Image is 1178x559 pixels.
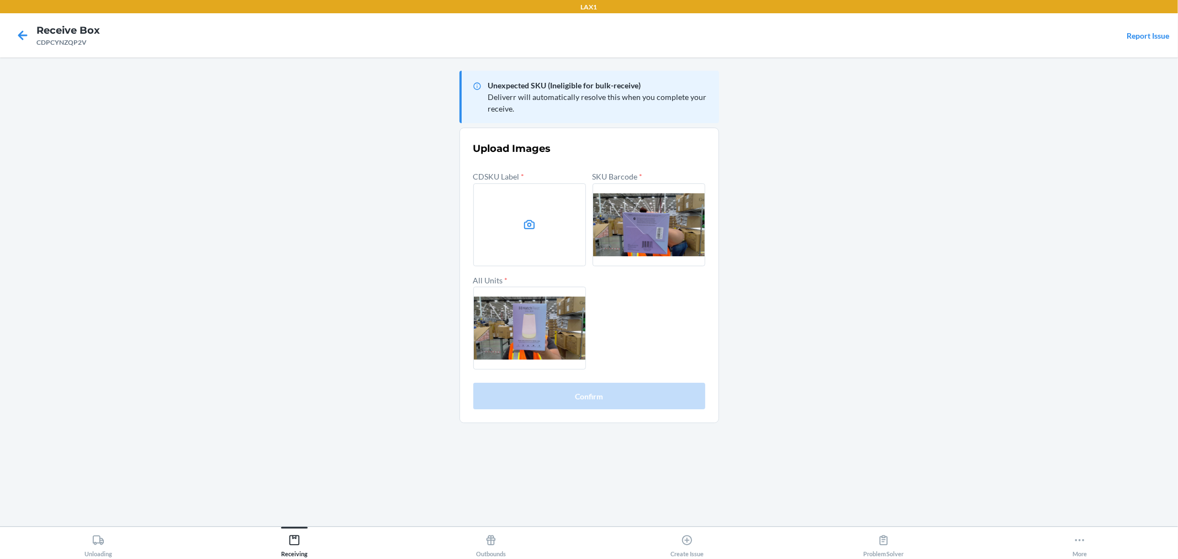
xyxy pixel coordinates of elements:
[488,91,710,114] p: Deliverr will automatically resolve this when you complete your receive.
[473,172,525,181] label: CDSKU Label
[593,172,643,181] label: SKU Barcode
[670,530,704,557] div: Create Issue
[36,38,100,48] div: CDPCYNZQP2V
[589,527,786,557] button: Create Issue
[473,141,705,156] h3: Upload Images
[1073,530,1087,557] div: More
[581,2,598,12] p: LAX1
[84,530,112,557] div: Unloading
[281,530,308,557] div: Receiving
[473,383,705,409] button: Confirm
[863,530,904,557] div: Problem Solver
[488,80,710,91] p: Unexpected SKU (Ineligible for bulk-receive)
[36,23,100,38] h4: Receive Box
[785,527,982,557] button: Problem Solver
[393,527,589,557] button: Outbounds
[476,530,506,557] div: Outbounds
[197,527,393,557] button: Receiving
[1127,31,1169,40] a: Report Issue
[473,276,508,285] label: All Units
